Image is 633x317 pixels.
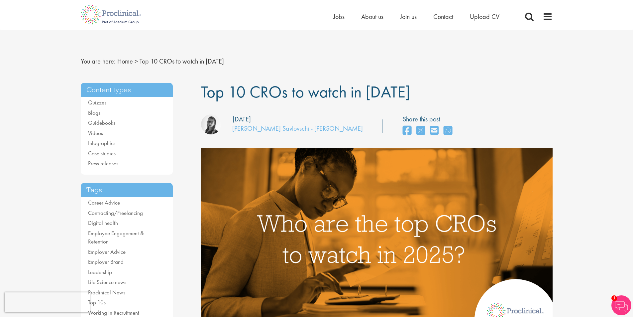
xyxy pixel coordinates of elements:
a: breadcrumb link [117,57,133,66]
h3: Content types [81,83,173,97]
a: Videos [88,129,103,137]
a: Working in Recruitment [88,309,139,316]
a: Upload CV [470,12,499,21]
a: Leadership [88,268,112,276]
h3: Tags [81,183,173,197]
a: Contact [433,12,453,21]
a: Infographics [88,139,115,147]
a: Employer Brand [88,258,124,265]
a: Quizzes [88,99,106,106]
a: Career Advice [88,199,120,206]
a: Case studies [88,150,116,157]
a: [PERSON_NAME] Savlovschi - [PERSON_NAME] [232,124,363,133]
div: [DATE] [233,114,251,124]
span: 1 [611,295,617,301]
span: > [135,57,138,66]
a: Employee Engagement & Retention [88,230,144,245]
a: share on facebook [403,124,411,138]
img: Chatbot [611,295,631,315]
a: Blogs [88,109,100,116]
a: Join us [400,12,417,21]
a: Top 10s [88,299,106,306]
img: Theodora Savlovschi - Wicks [201,114,221,134]
a: Employer Advice [88,248,126,255]
span: Top 10 CROs to watch in [DATE] [140,57,224,66]
a: About us [361,12,383,21]
a: Guidebooks [88,119,115,126]
a: Proclinical News [88,289,125,296]
a: Life Science news [88,278,126,286]
span: Top 10 CROs to watch in [DATE] [201,81,410,102]
a: Jobs [333,12,345,21]
a: Contracting/Freelancing [88,209,143,217]
a: share on email [430,124,439,138]
a: Digital health [88,219,118,227]
label: Share this post [403,114,456,124]
iframe: reCAPTCHA [5,292,90,312]
a: share on whats app [444,124,452,138]
span: You are here: [81,57,116,66]
a: Press releases [88,160,118,167]
a: share on twitter [416,124,425,138]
